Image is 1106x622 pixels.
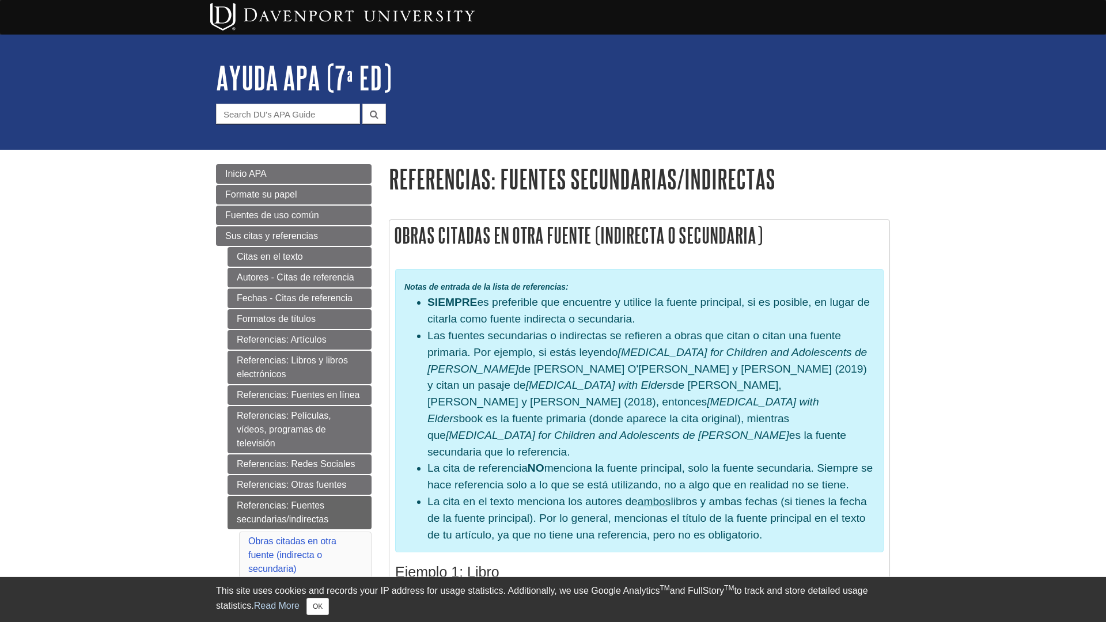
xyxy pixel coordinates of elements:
[427,328,874,460] li: Las fuentes secundarias o indirectas se refieren a obras que citan o citan una fuente primaria. P...
[660,584,669,592] sup: TM
[225,210,319,220] span: Fuentes de uso común
[216,104,360,124] input: Search DU's APA Guide
[228,454,372,474] a: Referencias: Redes Sociales
[228,385,372,405] a: Referencias: Fuentes en línea
[389,164,890,194] h1: Referencias: Fuentes secundarias/indirectas
[228,247,372,267] a: Citas en el texto
[228,351,372,384] a: Referencias: Libros y libros electrónicos
[526,379,672,391] em: [MEDICAL_DATA] with Elders
[216,206,372,225] a: Fuentes de uso común
[427,460,874,494] li: La cita de referencia menciona la fuente principal, solo la fuente secundaria. Siempre se hace re...
[228,406,372,453] a: Referencias: Películas, vídeos, programas de televisión
[216,226,372,246] a: Sus citas y referencias
[306,598,329,615] button: Close
[254,601,300,610] a: Read More
[528,462,544,474] strong: NO
[228,268,372,287] a: Autores - Citas de referencia
[228,309,372,329] a: Formatos de títulos
[228,330,372,350] a: Referencias: Artículos
[395,564,884,581] h3: Ejemplo 1: Libro
[638,495,671,507] u: ambos
[446,429,789,441] em: [MEDICAL_DATA] for Children and Adolescents de [PERSON_NAME]
[216,584,890,615] div: This site uses cookies and records your IP address for usage statistics. Additionally, we use Goo...
[248,536,336,574] a: Obras citadas en otra fuente (indirecta o secundaria)
[228,475,372,495] a: Referencias: Otras fuentes
[404,282,569,291] em: Notas de entrada de la lista de referencias:
[427,494,874,543] li: La cita en el texto menciona los autores de libros y ambas fechas (si tienes la fecha de la fuent...
[216,185,372,204] a: Formate su papel
[216,164,372,184] a: Inicio APA
[427,296,477,308] strong: SIEMPRE
[228,496,372,529] a: Referencias: Fuentes secundarias/indirectas
[724,584,734,592] sup: TM
[228,289,372,308] a: Fechas - Citas de referencia
[389,220,889,251] h2: Obras citadas en otra fuente (indirecta o secundaria)
[210,3,475,31] img: Davenport University
[216,60,392,96] a: AYUDA APA (7ª ED)
[427,396,819,424] em: [MEDICAL_DATA] with Elders
[225,189,297,199] span: Formate su papel
[427,294,874,328] li: es preferible que encuentre y utilice la fuente principal, si es posible, en lugar de citarla com...
[618,346,852,358] em: [MEDICAL_DATA] for Children and Adolescents
[225,169,267,179] span: Inicio APA
[427,346,867,375] em: de [PERSON_NAME]
[225,231,318,241] span: Sus citas y referencias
